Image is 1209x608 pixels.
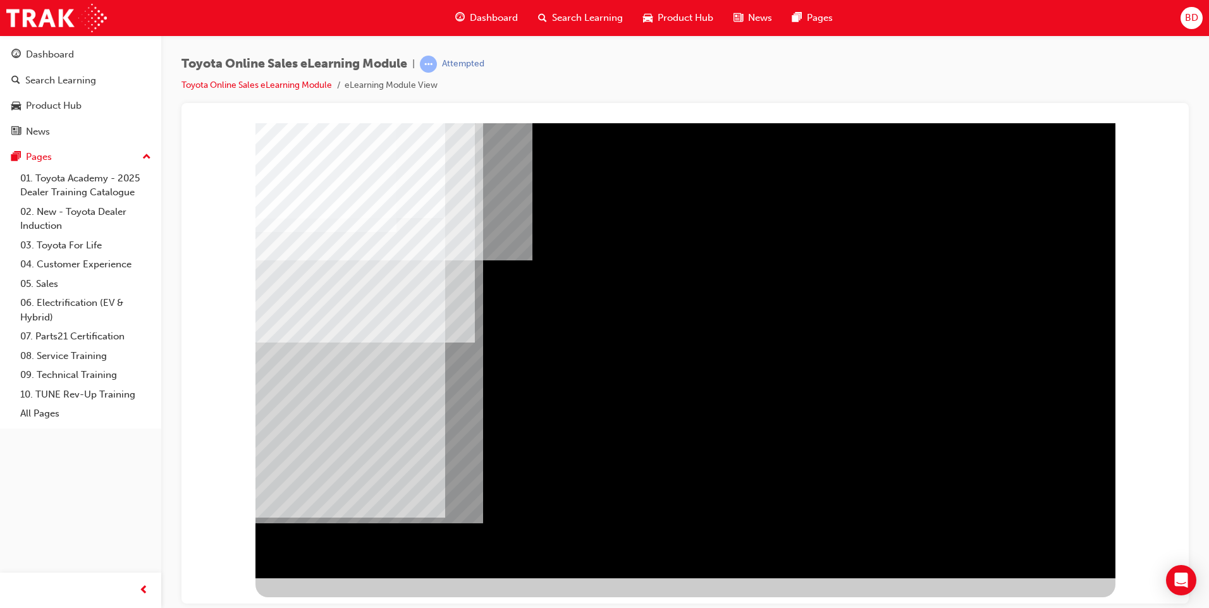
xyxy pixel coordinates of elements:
div: Dashboard [26,47,74,62]
a: 06. Electrification (EV & Hybrid) [15,293,156,327]
a: Product Hub [5,94,156,118]
span: Toyota Online Sales eLearning Module [181,57,407,71]
li: eLearning Module View [345,78,438,93]
a: 09. Technical Training [15,365,156,385]
span: car-icon [643,10,653,26]
div: Product Hub [26,99,82,113]
a: Dashboard [5,43,156,66]
a: 03. Toyota For Life [15,236,156,255]
span: Search Learning [552,11,623,25]
span: pages-icon [792,10,802,26]
a: Toyota Online Sales eLearning Module [181,80,332,90]
button: Pages [5,145,156,169]
span: guage-icon [11,49,21,61]
span: guage-icon [455,10,465,26]
span: up-icon [142,149,151,166]
a: car-iconProduct Hub [633,5,723,31]
a: 10. TUNE Rev-Up Training [15,385,156,404]
span: BD [1185,11,1198,25]
span: news-icon [11,126,21,138]
span: Product Hub [658,11,713,25]
img: Trak [6,4,107,32]
a: 08. Service Training [15,346,156,366]
span: news-icon [733,10,743,26]
a: 05. Sales [15,274,156,294]
div: Pages [26,150,52,164]
div: Attempted [442,58,484,70]
span: | [412,57,415,71]
a: News [5,120,156,143]
a: pages-iconPages [782,5,843,31]
span: search-icon [538,10,547,26]
button: BD [1181,7,1203,29]
span: pages-icon [11,152,21,163]
a: 02. New - Toyota Dealer Induction [15,202,156,236]
div: Search Learning [25,73,96,88]
a: guage-iconDashboard [445,5,528,31]
span: car-icon [11,100,21,112]
div: News [26,125,50,139]
a: news-iconNews [723,5,782,31]
span: search-icon [11,75,20,87]
span: prev-icon [139,583,149,599]
a: 07. Parts21 Certification [15,327,156,346]
span: Dashboard [470,11,518,25]
span: Pages [807,11,833,25]
a: 04. Customer Experience [15,255,156,274]
a: search-iconSearch Learning [528,5,633,31]
div: Open Intercom Messenger [1166,565,1196,595]
span: News [748,11,772,25]
a: Search Learning [5,69,156,92]
a: All Pages [15,404,156,423]
a: 01. Toyota Academy - 2025 Dealer Training Catalogue [15,169,156,202]
span: learningRecordVerb_ATTEMPT-icon [420,56,437,73]
button: DashboardSearch LearningProduct HubNews [5,40,156,145]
